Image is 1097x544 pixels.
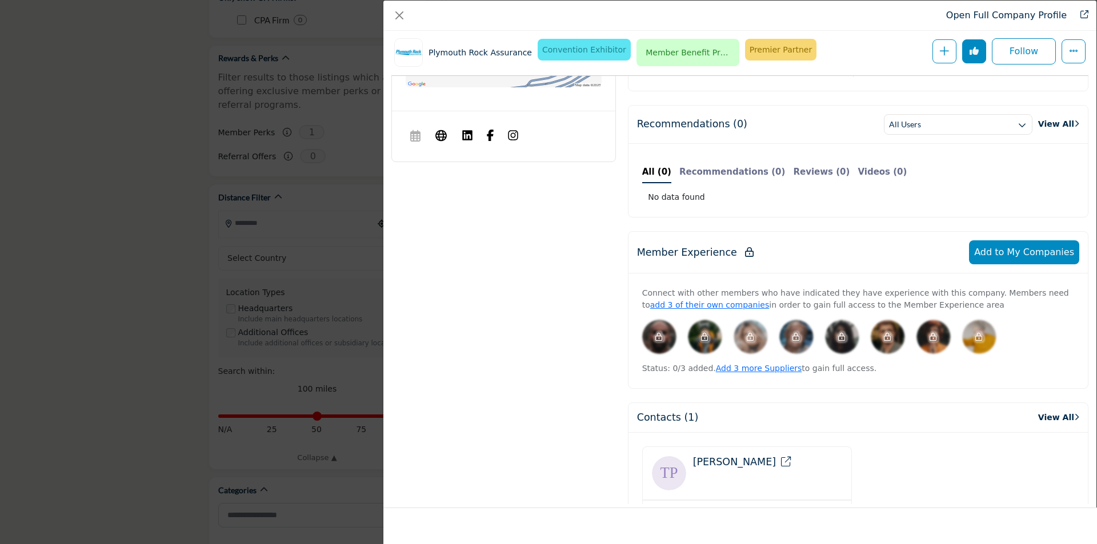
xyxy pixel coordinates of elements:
[858,167,907,177] b: Videos (0)
[889,119,921,130] h3: All Users
[734,320,768,354] div: Please rate 5 companies to connect with members.
[1038,118,1079,130] a: View All
[642,446,852,531] a: image [PERSON_NAME]
[642,362,1074,374] p: Status: 0/3 added. to gain full access.
[716,364,802,373] a: Add 3 more Suppliers
[916,320,951,354] img: image
[485,130,496,141] img: Facebook
[884,114,1032,135] button: All Users
[642,287,1074,311] p: Connect with other members who have indicated they have experience with this company. Members nee...
[648,191,705,203] span: No data found
[507,130,519,141] img: Instagram
[962,320,996,354] div: Please rate 5 companies to connect with members.
[542,42,626,58] p: Convention Exhibitor
[429,48,532,58] h1: Plymouth Rock Assurance
[642,320,676,354] div: Please rate 5 companies to connect with members.
[650,300,770,309] a: add 3 of their own companies
[962,320,996,354] img: image
[642,320,676,354] img: image
[969,240,1079,264] button: Add to My Companies
[750,42,812,58] p: Premier Partner
[1038,412,1079,424] a: View All
[462,130,473,141] img: LinkedIn
[825,320,859,354] img: image
[779,320,814,354] div: Please rate 5 companies to connect with members.
[974,247,1074,257] span: Add to My Companies
[688,320,722,354] img: image
[652,456,686,490] img: image
[871,320,905,354] div: Please rate 5 companies to connect with members.
[992,38,1056,65] button: Follow
[1062,39,1086,63] button: More Options
[688,320,722,354] div: Please rate 5 companies to connect with members.
[946,10,1067,21] a: Redirect to plymouth
[637,247,754,259] h2: Member Experience
[871,320,905,354] img: image
[637,412,699,424] h2: Contacts (1)
[641,42,735,63] span: Member Benefit Provider
[391,7,407,23] button: Close
[394,38,423,67] img: plymouth logo
[734,320,768,354] img: image
[679,167,786,177] b: Recommendations (0)
[637,118,747,130] h2: Recommendations (0)
[642,167,671,177] b: All (0)
[916,320,951,354] div: Please rate 5 companies to connect with members.
[779,320,814,354] img: image
[825,320,859,354] div: Please rate 5 companies to connect with members.
[793,167,850,177] b: Reviews (0)
[1072,9,1088,22] a: Redirect to plymouth
[693,456,776,468] span: [PERSON_NAME]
